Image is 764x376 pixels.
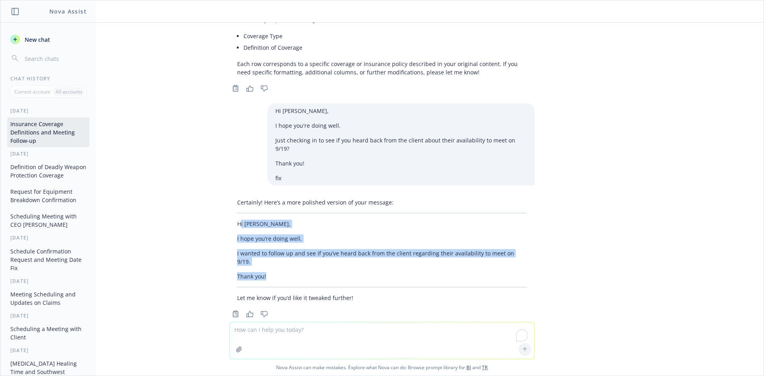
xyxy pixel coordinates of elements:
[237,234,527,243] p: I hope you’re doing well.
[237,198,527,207] p: Certainly! Here’s a more polished version of your message:
[237,220,527,228] p: Hi [PERSON_NAME],
[7,288,90,309] button: Meeting Scheduling and Updates on Claims
[275,159,527,168] p: Thank you!
[1,278,96,284] div: [DATE]
[275,121,527,130] p: I hope you're doing well.
[275,174,527,182] p: fix
[230,322,534,359] textarea: To enrich screen reader interactions, please activate Accessibility in Grammarly extension settings
[1,234,96,241] div: [DATE]
[1,107,96,114] div: [DATE]
[275,107,527,115] p: Hi [PERSON_NAME],
[1,347,96,354] div: [DATE]
[237,60,527,76] p: Each row corresponds to a specific coverage or insurance policy described in your original conten...
[49,7,87,16] h1: Nova Assist
[1,75,96,82] div: Chat History
[4,359,760,376] span: Nova Assist can make mistakes. Explore what Nova can do: Browse prompt library for and
[7,210,90,231] button: Scheduling Meeting with CEO [PERSON_NAME]
[14,88,50,95] p: Current account
[23,35,50,44] span: New chat
[232,85,239,92] svg: Copy to clipboard
[466,364,471,371] a: BI
[7,245,90,275] button: Schedule Confirmation Request and Meeting Date Fix
[1,312,96,319] div: [DATE]
[275,136,527,153] p: Just checking in to see if you heard back from the client about their availability to meet on 9/19?
[482,364,488,371] a: TR
[258,308,271,320] button: Thumbs down
[23,53,86,64] input: Search chats
[7,117,90,147] button: Insurance Coverage Definitions and Meeting Follow-up
[237,294,527,302] p: Let me know if you’d like it tweaked further!
[258,83,271,94] button: Thumbs down
[244,30,527,42] li: Coverage Type
[1,150,96,157] div: [DATE]
[232,310,239,318] svg: Copy to clipboard
[7,185,90,207] button: Request for Equipment Breakdown Confirmation
[237,272,527,281] p: Thank you!
[7,160,90,182] button: Definition of Deadly Weapon Protection Coverage
[244,42,527,53] li: Definition of Coverage
[7,322,90,344] button: Scheduling a Meeting with Client
[7,32,90,47] button: New chat
[237,249,527,266] p: I wanted to follow up and see if you’ve heard back from the client regarding their availability t...
[56,88,82,95] p: All accounts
